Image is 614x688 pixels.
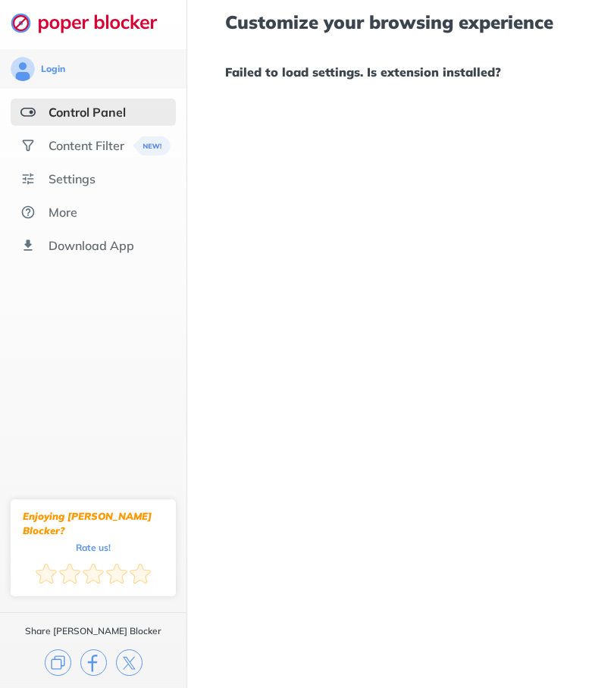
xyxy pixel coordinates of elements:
[41,63,65,75] div: Login
[20,105,36,120] img: features-selected.svg
[49,238,134,253] div: Download App
[129,136,166,155] img: menuBanner.svg
[49,205,77,220] div: More
[11,57,35,81] img: avatar.svg
[45,649,71,676] img: copy.svg
[49,105,126,120] div: Control Panel
[49,138,124,153] div: Content Filter
[116,649,143,676] img: x.svg
[20,238,36,253] img: download-app.svg
[23,509,164,538] div: Enjoying [PERSON_NAME] Blocker?
[20,138,36,153] img: social.svg
[49,171,96,186] div: Settings
[76,544,111,551] div: Rate us!
[25,625,161,637] div: Share [PERSON_NAME] Blocker
[80,649,107,676] img: facebook.svg
[20,171,36,186] img: settings.svg
[11,12,174,33] img: logo-webpage.svg
[20,205,36,220] img: about.svg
